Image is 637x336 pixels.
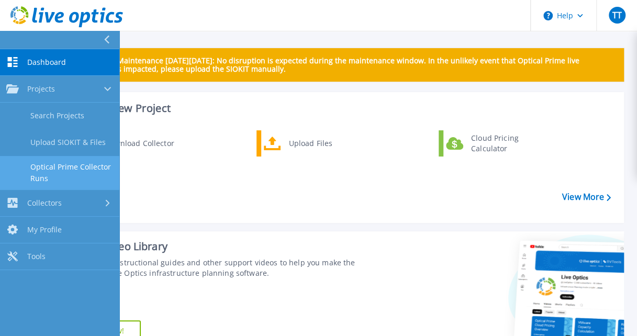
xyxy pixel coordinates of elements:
[562,192,611,202] a: View More
[284,133,361,154] div: Upload Files
[27,58,66,67] span: Dashboard
[78,57,616,73] p: Scheduled Maintenance [DATE][DATE]: No disruption is expected during the maintenance window. In t...
[27,198,62,208] span: Collectors
[27,84,55,94] span: Projects
[74,103,610,114] h3: Start a New Project
[61,257,359,278] div: Find tutorials, instructional guides and other support videos to help you make the most of your L...
[61,240,359,253] div: Support Video Library
[99,133,178,154] div: Download Collector
[439,130,546,156] a: Cloud Pricing Calculator
[466,133,543,154] div: Cloud Pricing Calculator
[256,130,364,156] a: Upload Files
[27,225,62,234] span: My Profile
[612,11,621,19] span: TT
[74,130,181,156] a: Download Collector
[27,252,46,261] span: Tools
